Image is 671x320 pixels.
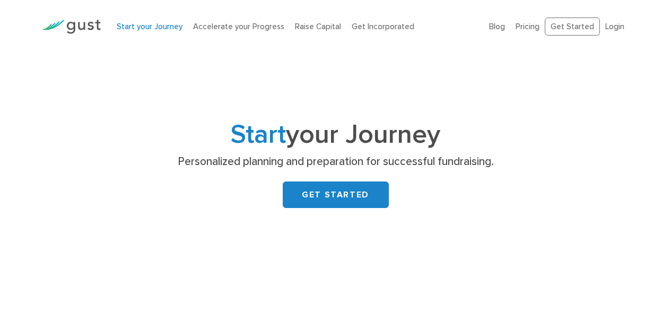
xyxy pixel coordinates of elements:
[117,22,182,31] a: Start your Journey
[193,22,284,31] a: Accelerate your Progress
[516,22,539,31] a: Pricing
[231,119,286,150] span: Start
[545,18,600,36] a: Get Started
[130,154,541,169] p: Personalized planning and preparation for successful fundraising.
[489,22,505,31] a: Blog
[295,22,341,31] a: Raise Capital
[283,181,389,208] a: GET STARTED
[605,22,624,31] a: Login
[41,20,101,34] img: Gust Logo
[126,123,545,147] h1: your Journey
[352,22,414,31] a: Get Incorporated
